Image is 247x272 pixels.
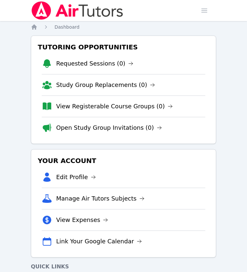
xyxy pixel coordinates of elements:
a: Edit Profile [56,173,96,182]
a: Study Group Replacements (0) [56,80,155,90]
a: View Expenses [56,215,108,225]
a: Link Your Google Calendar [56,237,142,246]
h3: Tutoring Opportunities [36,41,211,53]
h4: Quick Links [31,263,216,271]
a: Requested Sessions (0) [56,59,133,68]
nav: Breadcrumb [31,24,216,30]
a: Manage Air Tutors Subjects [56,194,145,203]
a: View Registerable Course Groups (0) [56,102,173,111]
a: Open Study Group Invitations (0) [56,123,162,132]
h3: Your Account [36,155,211,167]
a: Dashboard [55,24,79,30]
img: Air Tutors [31,1,124,20]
